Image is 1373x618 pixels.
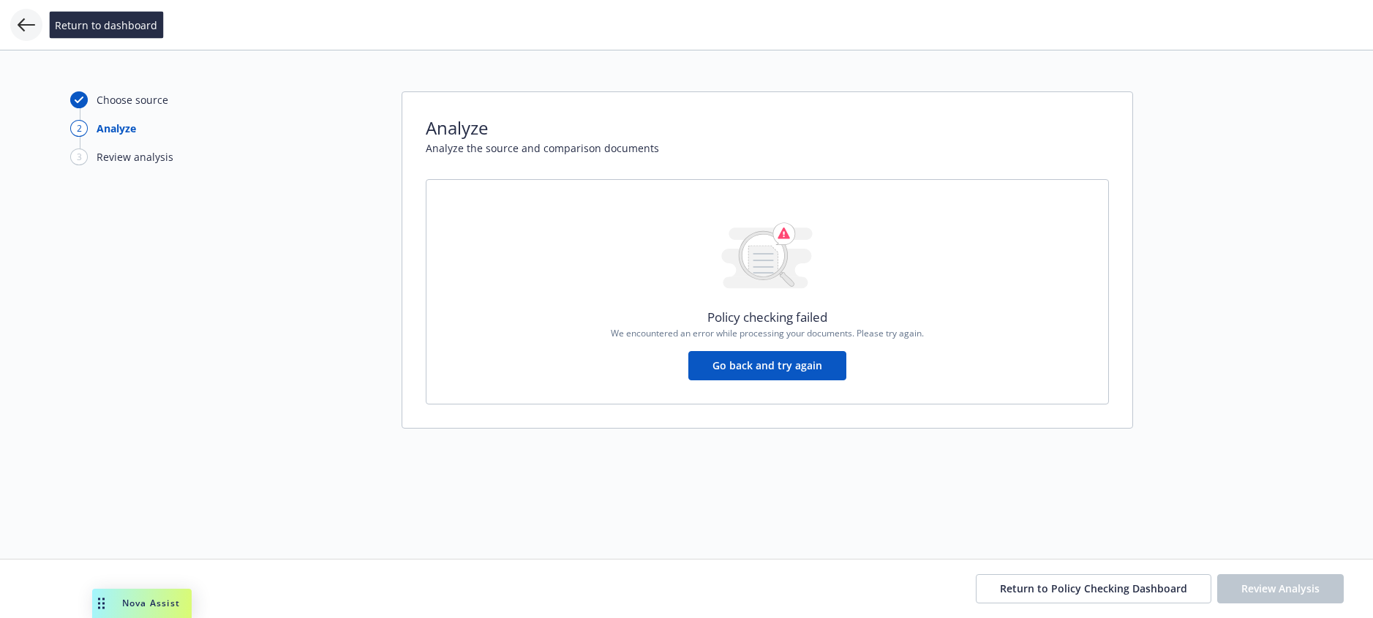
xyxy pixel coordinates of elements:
button: Review Analysis [1217,574,1344,603]
div: Review analysis [97,149,173,165]
button: Return to Policy Checking Dashboard [976,574,1211,603]
button: Go back and try again [688,351,846,380]
span: Return to Policy Checking Dashboard [1000,581,1187,595]
div: Choose source [97,92,168,108]
div: 3 [70,148,88,165]
div: Analyze [97,121,136,136]
span: Nova Assist [122,597,180,609]
span: Policy checking failed [707,308,827,327]
span: We encountered an error while processing your documents. Please try again. [611,327,924,339]
div: 2 [70,120,88,137]
span: Review Analysis [1241,581,1320,595]
span: Analyze the source and comparison documents [426,140,1109,156]
span: Analyze [426,116,1109,140]
button: Nova Assist [92,589,192,618]
span: Return to dashboard [55,18,157,33]
div: Drag to move [92,589,110,618]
